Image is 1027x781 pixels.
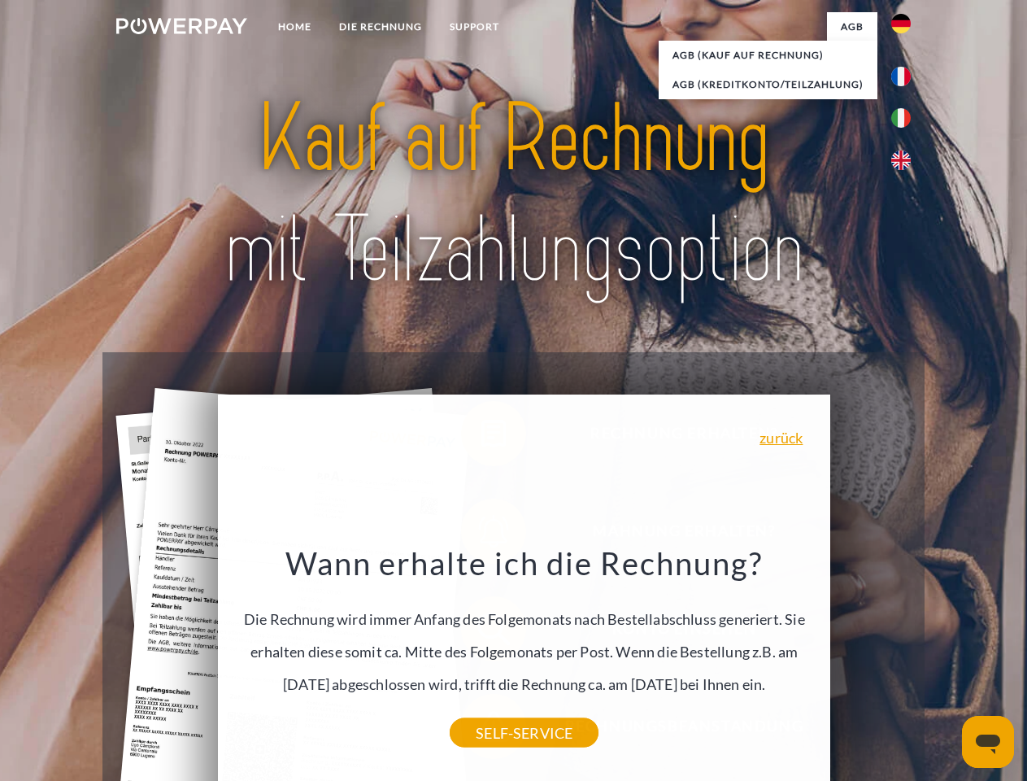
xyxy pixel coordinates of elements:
[436,12,513,41] a: SUPPORT
[659,70,877,99] a: AGB (Kreditkonto/Teilzahlung)
[228,543,821,582] h3: Wann erhalte ich die Rechnung?
[155,78,872,312] img: title-powerpay_de.svg
[759,430,803,445] a: zurück
[264,12,325,41] a: Home
[891,151,911,170] img: en
[116,18,247,34] img: logo-powerpay-white.svg
[325,12,436,41] a: DIE RECHNUNG
[891,108,911,128] img: it
[891,14,911,33] img: de
[962,716,1014,768] iframe: Schaltfläche zum Öffnen des Messaging-Fensters
[827,12,877,41] a: agb
[891,67,911,86] img: fr
[450,718,598,748] a: SELF-SERVICE
[228,543,821,733] div: Die Rechnung wird immer Anfang des Folgemonats nach Bestellabschluss generiert. Sie erhalten dies...
[659,41,877,70] a: AGB (Kauf auf Rechnung)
